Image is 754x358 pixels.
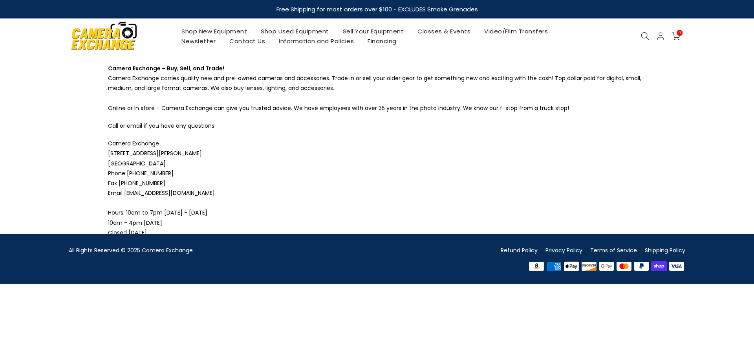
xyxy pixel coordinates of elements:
a: Information and Policies [272,36,361,46]
span: 0 [677,30,683,36]
img: paypal [633,260,650,272]
img: american express [545,260,563,272]
div: All Rights Reserved © 2025 Camera Exchange [69,246,371,255]
img: shopify pay [650,260,668,272]
b: Camera Exchange – Buy, Sell, and Trade! [108,64,224,72]
a: Shipping Policy [645,246,685,254]
img: master [615,260,633,272]
img: apple pay [563,260,580,272]
span: Camera Exchange carries quality new and pre-owned cameras and accessories. Trade in or sell your ... [108,74,641,92]
span: Online or In store – Camera Exchange can give you trusted advice. We have employees with over 35 ... [108,104,569,112]
a: Contact Us [223,36,272,46]
a: Newsletter [175,36,223,46]
a: Shop New Equipment [175,26,254,36]
a: Sell Your Equipment [336,26,411,36]
img: discover [580,260,598,272]
a: 0 [672,32,680,40]
span: Call or email if you have any questions. [108,122,216,130]
strong: Free Shipping for most orders over $100 - EXCLUDES Smoke Grenades [276,5,478,13]
a: Video/Film Transfers [478,26,555,36]
img: google pay [598,260,615,272]
a: Privacy Policy [545,246,582,254]
a: Financing [361,36,404,46]
a: Refund Policy [501,246,538,254]
img: amazon payments [528,260,545,272]
a: About Us [469,246,493,254]
a: Shop Used Equipment [254,26,336,36]
a: Terms of Service [590,246,637,254]
span: Camera Exchange [STREET_ADDRESS][PERSON_NAME] [GEOGRAPHIC_DATA] Phone [PHONE_NUMBER] Fax [PHONE_N... [108,140,215,237]
a: Classes & Events [411,26,478,36]
img: visa [668,260,685,272]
